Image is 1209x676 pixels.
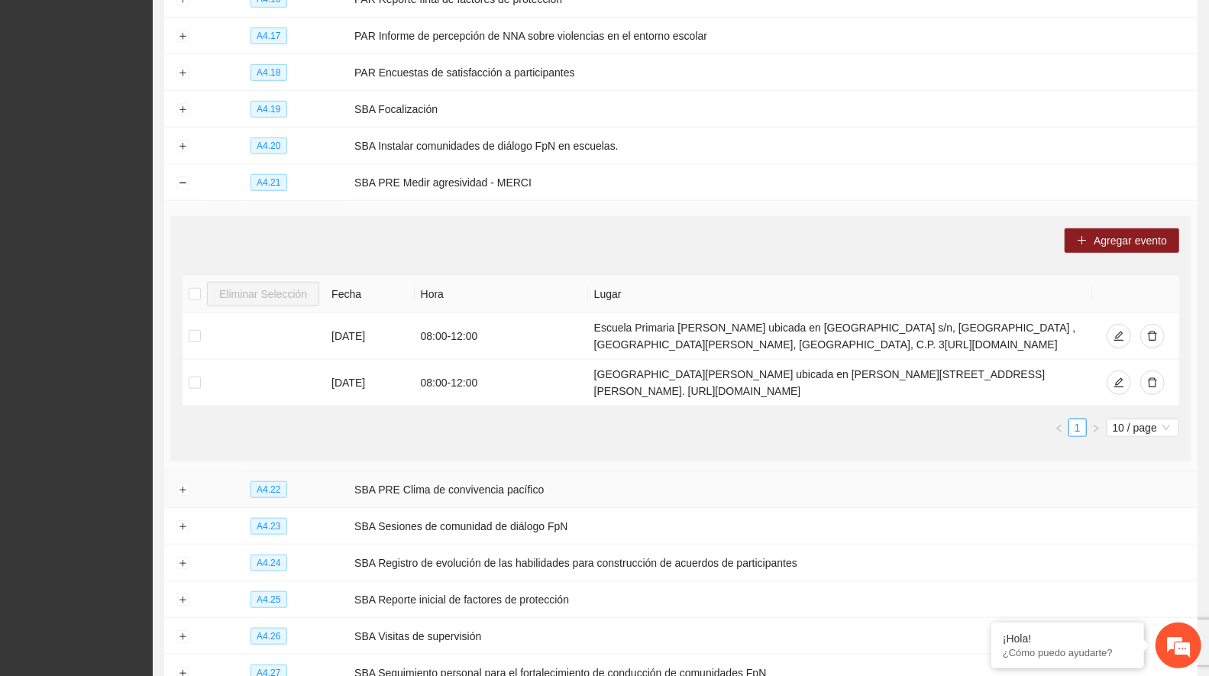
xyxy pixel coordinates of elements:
span: delete [1147,331,1158,343]
button: Expand row [176,631,189,643]
td: PAR Informe de percepción de NNA sobre violencias en el entorno escolar [348,18,1198,54]
th: Fecha [325,276,414,313]
button: Expand row [176,521,189,533]
span: left [1055,424,1064,433]
div: Chatee con nosotros ahora [79,78,257,98]
a: 1 [1069,419,1086,436]
span: A4.25 [251,591,286,608]
button: edit [1107,324,1131,348]
button: Eliminar Selección [207,282,319,306]
button: Expand row [176,67,189,79]
button: Expand row [176,558,189,570]
div: ¡Hola! [1003,632,1133,645]
button: Expand row [176,141,189,153]
button: delete [1140,370,1165,395]
span: delete [1147,377,1158,390]
td: SBA Visitas de supervisión [348,618,1198,655]
button: Expand row [176,484,189,496]
th: Lugar [588,276,1092,313]
button: edit [1107,370,1131,395]
td: PAR Encuestas de satisfacción a participantes [348,54,1198,91]
button: Collapse row [176,177,189,189]
td: SBA Sesiones de comunidad de diálogo FpN [348,508,1198,545]
span: edit [1114,377,1124,390]
span: A4.24 [251,555,286,571]
td: SBA Instalar comunidades de diálogo FpN en escuelas. [348,128,1198,164]
textarea: Escriba su mensaje y pulse “Intro” [8,417,291,471]
td: [DATE] [325,360,414,406]
p: ¿Cómo puedo ayudarte? [1003,647,1133,658]
td: Escuela Primaria [PERSON_NAME] ubicada en [GEOGRAPHIC_DATA] s/n, [GEOGRAPHIC_DATA] , [GEOGRAPHIC_... [588,313,1092,360]
button: left [1050,419,1068,437]
span: A4.17 [251,27,286,44]
button: plusAgregar evento [1065,228,1179,253]
button: Expand row [176,31,189,43]
td: SBA Reporte inicial de factores de protección [348,581,1198,618]
span: A4.21 [251,174,286,191]
div: Minimizar ventana de chat en vivo [251,8,287,44]
td: SBA Registro de evolución de las habilidades para construcción de acuerdos de participantes [348,545,1198,581]
span: edit [1114,331,1124,343]
button: Expand row [176,104,189,116]
span: Agregar evento [1094,232,1167,249]
td: [DATE] [325,313,414,360]
li: Next Page [1087,419,1105,437]
span: 10 / page [1113,419,1173,436]
button: delete [1140,324,1165,348]
td: 08:00 - 12:00 [415,360,588,406]
div: Page Size [1107,419,1179,437]
span: A4.20 [251,137,286,154]
td: SBA PRE Medir agresividad - MERCI [348,164,1198,201]
li: Previous Page [1050,419,1068,437]
span: A4.19 [251,101,286,118]
span: A4.26 [251,628,286,645]
span: A4.18 [251,64,286,81]
td: SBA Focalización [348,91,1198,128]
span: plus [1077,235,1088,247]
li: 1 [1068,419,1087,437]
th: Hora [415,276,588,313]
button: Expand row [176,594,189,606]
td: 08:00 - 12:00 [415,313,588,360]
span: Estamos en línea. [89,204,211,358]
td: [GEOGRAPHIC_DATA][PERSON_NAME] ubicada en [PERSON_NAME][STREET_ADDRESS][PERSON_NAME]. [URL][DOMAI... [588,360,1092,406]
span: A4.22 [251,481,286,498]
span: A4.23 [251,518,286,535]
button: right [1087,419,1105,437]
span: right [1091,424,1101,433]
td: SBA PRE Clima de convivencia pacífico [348,471,1198,508]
